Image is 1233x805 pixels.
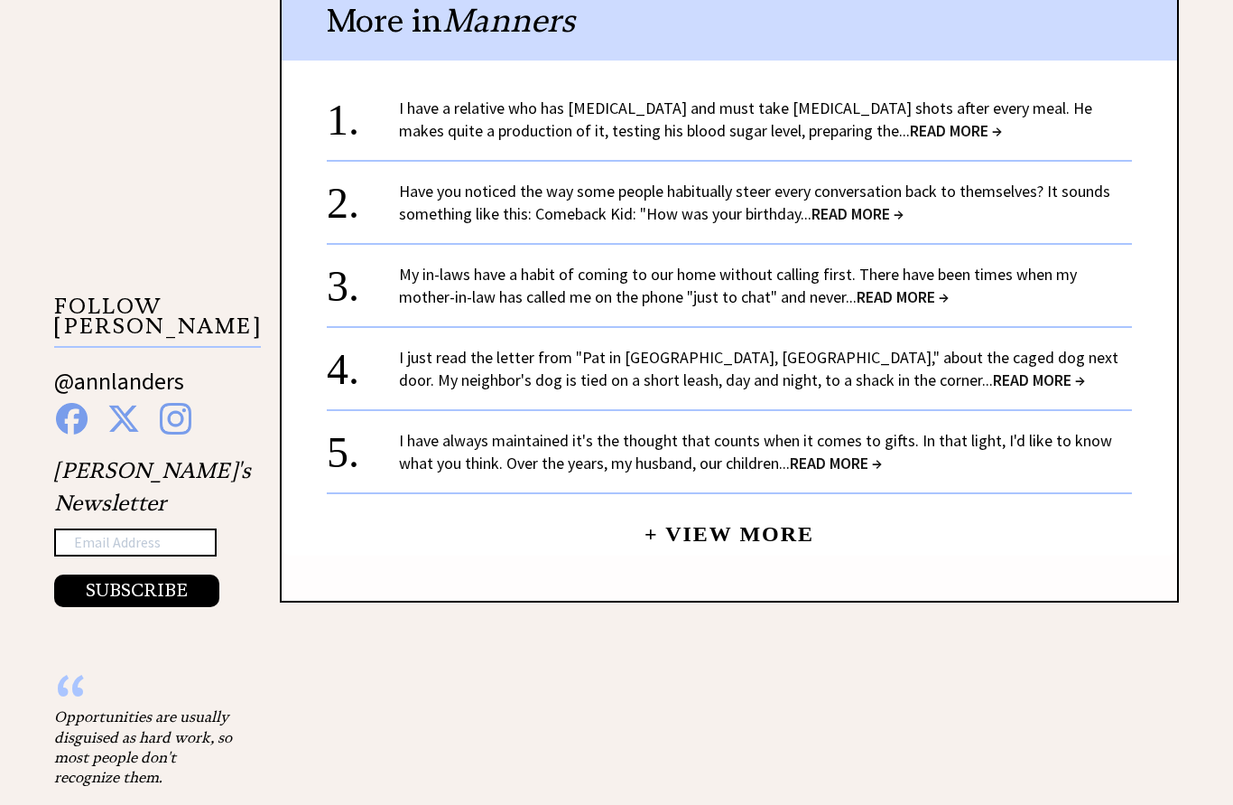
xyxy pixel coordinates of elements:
img: x%20blue.png [107,403,140,435]
span: READ MORE → [910,120,1002,141]
div: 3. [327,263,399,296]
img: facebook%20blue.png [56,403,88,435]
img: instagram%20blue.png [160,403,191,435]
span: READ MORE → [790,453,882,473]
p: FOLLOW [PERSON_NAME] [54,296,261,348]
a: + View More [644,507,814,546]
div: 5. [327,429,399,463]
input: Email Address [54,529,217,557]
div: Opportunities are usually disguised as hard work, so most people don't recognize them. [54,707,235,788]
a: My in-laws have a habit of coming to our home without calling first. There have been times when m... [399,264,1077,307]
button: SUBSCRIBE [54,575,219,607]
div: [PERSON_NAME]'s Newsletter [54,454,251,608]
div: “ [54,688,235,707]
div: 1. [327,97,399,130]
a: I have a relative who has [MEDICAL_DATA] and must take [MEDICAL_DATA] shots after every meal. He ... [399,98,1092,141]
a: I just read the letter from "Pat in [GEOGRAPHIC_DATA], [GEOGRAPHIC_DATA]," about the caged dog ne... [399,347,1118,390]
span: READ MORE → [857,286,949,307]
div: 2. [327,180,399,213]
a: I have always maintained it's the thought that counts when it comes to gifts. In that light, I'd ... [399,430,1112,473]
a: Have you noticed the way some people habitually steer every conversation back to themselves? It s... [399,181,1110,224]
span: READ MORE → [993,370,1085,390]
div: 4. [327,346,399,379]
span: READ MORE → [811,203,904,224]
a: @annlanders [54,366,184,414]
